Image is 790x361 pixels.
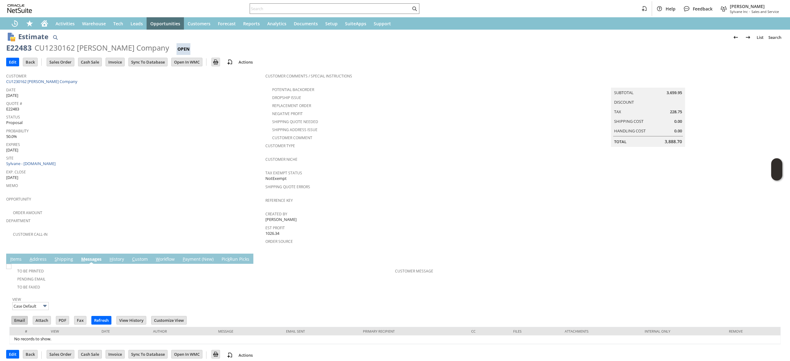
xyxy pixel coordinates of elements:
span: Oracle Guided Learning Widget. To move around, please hold and drag [771,170,782,181]
img: add-record.svg [226,351,234,359]
a: Negative Profit [272,111,303,116]
input: View History [117,316,146,324]
a: Sylvane - [DOMAIN_NAME] [6,161,57,166]
span: S [55,256,57,262]
input: Edit [6,58,19,66]
input: Cash Sale [78,350,102,358]
span: k [227,256,230,262]
input: Cash Sale [78,58,102,66]
span: Feedback [693,6,713,12]
a: Total [614,139,626,144]
input: Fax [74,316,86,324]
caption: Summary [611,78,685,88]
div: Primary Recipient [363,329,462,334]
span: 3,888.70 [665,139,682,145]
span: [DATE] [6,93,18,98]
div: Internal Only [645,329,720,334]
a: Subtotal [614,90,634,95]
span: W [156,256,160,262]
a: Customer Comments / Special Instructions [265,73,352,79]
img: Next [744,34,752,41]
input: Open In WMC [172,350,202,358]
a: Tech [110,17,127,30]
a: Activities [52,17,78,30]
div: Open [177,43,190,55]
span: Leads [131,21,143,27]
a: Expires [6,142,20,147]
a: Custom [131,256,149,263]
a: Warehouse [78,17,110,30]
img: Print [212,351,219,358]
a: Discount [614,99,634,105]
a: History [108,256,126,263]
svg: Shortcuts [26,20,33,27]
a: CU1230162 [PERSON_NAME] Company [6,79,79,84]
span: [PERSON_NAME] [265,217,297,222]
a: Leads [127,17,147,30]
a: PickRun Picks [220,256,251,263]
span: NotExempt [265,176,287,181]
a: List [754,32,766,42]
a: Department [6,218,31,223]
span: 50.0% [6,134,17,139]
a: Workflow [154,256,176,263]
span: Proposal [6,120,23,126]
img: Unchecked [6,264,11,269]
input: Sync To Database [129,58,167,66]
h1: Estimate [18,31,48,42]
span: Setup [325,21,338,27]
a: Items [9,256,23,263]
input: Print [212,58,220,66]
span: 0.00 [674,128,682,134]
span: P [183,256,185,262]
svg: Recent Records [11,20,19,27]
input: Edit [6,350,19,358]
a: Customer Comment [272,135,312,140]
a: To Be Faxed [17,284,40,290]
span: Sales and Service [751,9,779,14]
a: Customer Call-in [13,232,48,237]
a: Actions [236,352,255,358]
a: Recent Records [7,17,22,30]
span: [DATE] [6,175,18,180]
a: Actions [236,59,255,65]
div: Message [218,329,277,334]
a: Customer Message [395,268,433,274]
span: C [132,256,135,262]
a: Payment (New) [181,256,215,263]
input: PDF [56,316,69,324]
span: Customers [188,21,210,27]
a: Order Source [265,239,293,244]
iframe: Click here to launch Oracle Guided Learning Help Panel [771,158,782,180]
a: Opportunities [147,17,184,30]
a: Shipping Cost [614,118,643,124]
td: No records to show. [10,335,780,344]
input: Open In WMC [172,58,202,66]
a: Setup [322,17,341,30]
span: Support [374,21,391,27]
a: Tax Exempt Status [265,170,302,176]
input: Customize View [152,316,186,324]
span: 1026.34 [265,230,279,236]
img: More Options [41,302,48,309]
input: Back [23,58,37,66]
div: Attachments [565,329,635,334]
a: Documents [290,17,322,30]
input: Case Default [12,302,49,310]
svg: logo [7,4,32,13]
a: Date [6,87,16,93]
img: Previous [732,34,739,41]
a: Reports [239,17,264,30]
a: Forecast [214,17,239,30]
span: Opportunities [150,21,180,27]
img: Quick Find [52,34,59,41]
div: CU1230162 [PERSON_NAME] Company [35,43,169,53]
a: Customers [184,17,214,30]
span: 3,659.95 [667,90,682,96]
div: Author [153,329,209,334]
svg: Home [41,20,48,27]
a: Created By [265,211,287,217]
span: Documents [294,21,318,27]
svg: Search [411,5,418,12]
a: Shipping Address Issue [272,127,318,132]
